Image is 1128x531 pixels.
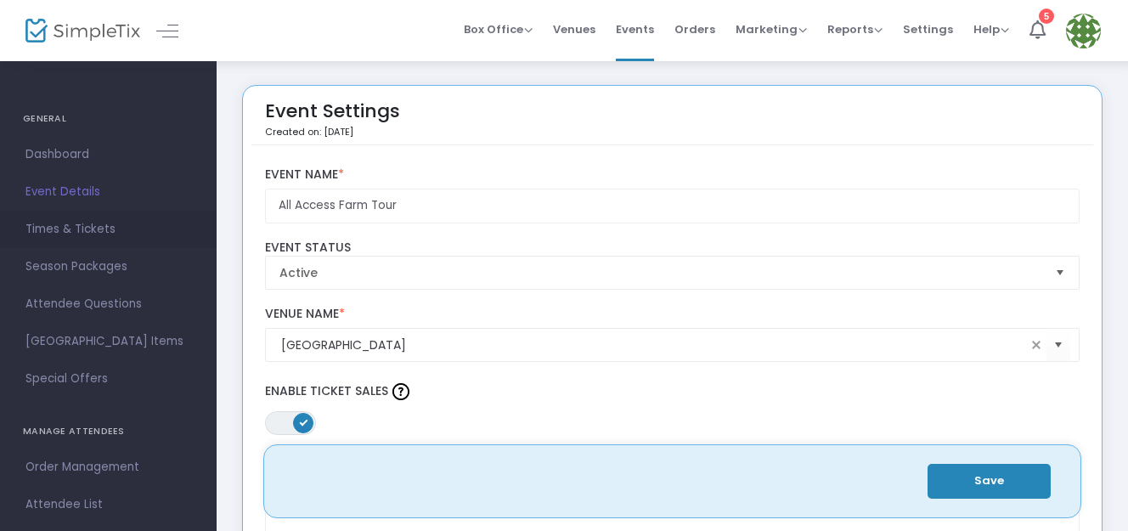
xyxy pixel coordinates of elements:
span: clear [1026,335,1046,355]
label: Venue Name [265,307,1080,322]
input: Select Venue [281,336,1027,354]
span: Special Offers [25,368,191,390]
span: Active [279,264,1042,281]
div: Event Settings [265,94,400,144]
input: Enter Event Name [265,189,1080,223]
label: Event Status [265,240,1080,256]
span: Attendee List [25,494,191,516]
button: Save [928,464,1051,499]
span: Box Office [464,21,533,37]
span: Reports [827,21,883,37]
h4: GENERAL [23,102,194,136]
span: Order Management [25,456,191,478]
span: Times & Tickets [25,218,191,240]
span: Event Details [25,181,191,203]
button: Select [1048,257,1072,289]
span: Events [616,8,654,51]
span: Help [973,21,1009,37]
span: Settings [903,8,953,51]
span: Orders [674,8,715,51]
p: Created on: [DATE] [265,125,400,139]
h4: MANAGE ATTENDEES [23,415,194,449]
img: question-mark [392,383,409,400]
span: Season Packages [25,256,191,278]
button: Select [1046,328,1070,363]
label: Event Name [265,167,1080,183]
label: Enable Ticket Sales [265,379,1080,404]
span: Dashboard [25,144,191,166]
span: ON [299,418,307,426]
div: 5 [1039,8,1054,24]
span: [GEOGRAPHIC_DATA] Items [25,330,191,353]
span: Attendee Questions [25,293,191,315]
span: Marketing [736,21,807,37]
span: Venues [553,8,595,51]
